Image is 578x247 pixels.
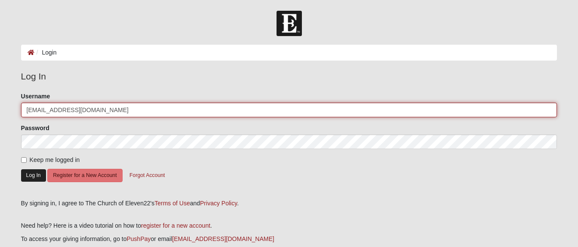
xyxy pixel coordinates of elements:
a: PushPay [127,235,151,242]
button: Register for a New Account [47,169,122,182]
button: Log In [21,169,46,182]
img: Church of Eleven22 Logo [277,11,302,36]
label: Username [21,92,50,101]
a: [EMAIL_ADDRESS][DOMAIN_NAME] [172,235,274,242]
a: Privacy Policy [200,200,237,207]
input: Keep me logged in [21,157,27,163]
label: Password [21,124,49,132]
legend: Log In [21,70,557,83]
button: Forgot Account [124,169,170,182]
p: To access your giving information, go to or email [21,235,557,244]
div: By signing in, I agree to The Church of Eleven22's and . [21,199,557,208]
li: Login [34,48,57,57]
p: Need help? Here is a video tutorial on how to . [21,221,557,230]
a: register for a new account [141,222,210,229]
a: Terms of Use [154,200,190,207]
span: Keep me logged in [30,156,80,163]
